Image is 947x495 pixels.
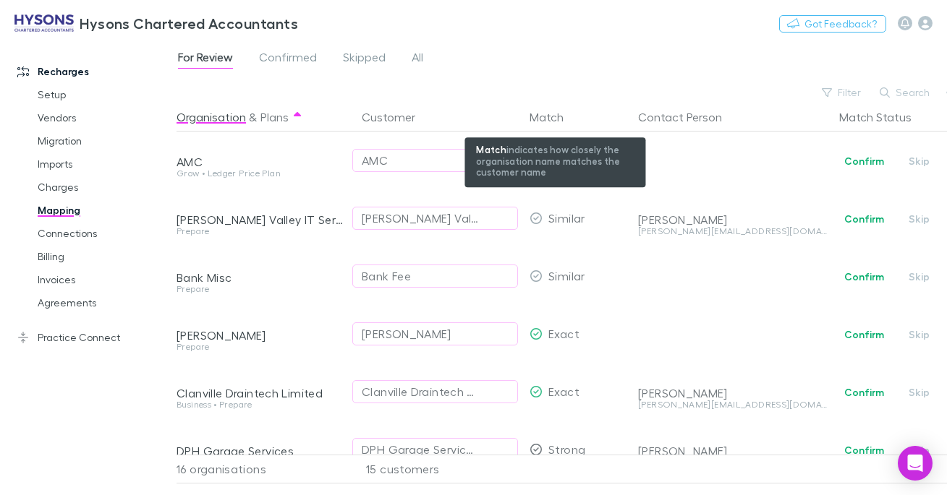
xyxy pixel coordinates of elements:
[6,6,307,40] a: Hysons Chartered Accountants
[177,212,344,227] div: [PERSON_NAME] Valley IT Services Limited (Deactivated)
[177,400,344,409] div: Business • Prepare
[779,15,886,33] button: Got Feedback?
[638,400,828,409] div: [PERSON_NAME][EMAIL_ADDRESS][DOMAIN_NAME]
[80,14,298,32] h3: Hysons Chartered Accountants
[835,268,893,285] button: Confirm
[638,212,828,227] div: [PERSON_NAME]
[362,267,411,285] div: Bank Fee
[177,444,344,458] div: DPH Garage Services
[177,455,350,483] div: 16 organisations
[177,386,344,400] div: Clanville Draintech Limited
[14,14,74,32] img: Hysons Chartered Accountants's Logo
[896,152,942,170] button: Skip
[23,268,174,291] a: Invoices
[548,442,585,456] span: Strong
[3,326,174,349] a: Practice Connect
[177,227,344,236] div: Prepare
[177,285,344,293] div: Prepare
[177,155,344,169] div: AMC
[23,176,174,199] a: Charges
[896,210,942,228] button: Skip
[362,103,433,132] button: Customer
[23,245,174,268] a: Billing
[548,153,579,167] span: Exact
[177,103,246,132] button: Organisation
[835,384,893,401] button: Confirm
[352,380,518,403] button: Clanville Draintech Limited
[177,343,344,351] div: Prepare
[23,83,174,106] a: Setup
[835,210,893,228] button: Confirm
[352,207,518,230] button: [PERSON_NAME] Valley IT Services Limited
[177,270,344,285] div: Bank Misc
[3,60,174,83] a: Recharges
[530,103,581,132] div: Match
[352,438,518,461] button: DPH Garage Services Ltd
[896,442,942,459] button: Skip
[872,84,938,101] button: Search
[362,383,480,400] div: Clanville Draintech Limited
[835,442,893,459] button: Confirm
[259,50,317,69] span: Confirmed
[815,84,870,101] button: Filter
[362,152,388,169] div: AMC
[896,326,942,343] button: Skip
[548,384,579,398] span: Exact
[835,152,893,170] button: Confirm
[548,211,585,225] span: Similar
[412,50,423,69] span: All
[352,149,518,172] button: AMC
[638,227,828,236] div: [PERSON_NAME][EMAIL_ADDRESS][DOMAIN_NAME]
[638,103,739,132] button: Contact Person
[352,264,518,288] button: Bank Fee
[350,455,524,483] div: 15 customers
[362,441,480,458] div: DPH Garage Services Ltd
[352,322,518,345] button: [PERSON_NAME]
[896,268,942,285] button: Skip
[23,106,174,129] a: Vendors
[23,291,174,314] a: Agreements
[177,328,344,343] div: [PERSON_NAME]
[23,222,174,245] a: Connections
[548,327,579,340] span: Exact
[23,152,174,176] a: Imports
[638,444,828,458] div: [PERSON_NAME]
[23,129,174,152] a: Migration
[548,269,585,283] span: Similar
[835,326,893,343] button: Confirm
[898,446,933,481] div: Open Intercom Messenger
[23,199,174,222] a: Mapping
[362,325,451,343] div: [PERSON_NAME]
[896,384,942,401] button: Skip
[638,386,828,400] div: [PERSON_NAME]
[178,50,233,69] span: For Review
[343,50,386,69] span: Skipped
[177,169,344,178] div: Grow • Ledger Price Plan
[177,103,344,132] div: &
[260,103,289,132] button: Plans
[362,210,480,227] div: [PERSON_NAME] Valley IT Services Limited
[839,103,929,132] button: Match Status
